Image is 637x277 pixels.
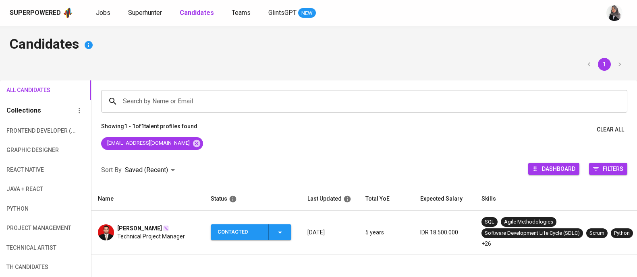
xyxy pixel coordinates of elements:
[96,9,110,16] span: Jobs
[420,228,469,236] p: IDR 18.500.000
[481,240,491,248] p: +26
[589,163,627,175] button: Filters
[180,9,214,16] b: Candidates
[598,58,611,71] button: page 1
[180,8,216,18] a: Candidates
[6,105,41,116] h6: Collections
[6,262,49,272] span: TH candidates
[6,223,49,233] span: Project Management
[414,187,475,211] th: Expected Salary
[614,230,630,237] div: Python
[359,187,414,211] th: Total YoE
[232,9,251,16] span: Teams
[606,5,622,21] img: sinta.windasari@glints.com
[6,165,49,175] span: React Native
[593,122,627,137] button: Clear All
[125,165,168,175] p: Saved (Recent)
[101,122,197,137] p: Showing of talent profiles found
[597,125,624,135] span: Clear All
[10,7,73,19] a: Superpoweredapp logo
[218,224,262,240] div: Contacted
[6,145,49,155] span: Graphic Designer
[10,35,627,55] h4: Candidates
[10,8,61,18] div: Superpowered
[268,8,316,18] a: GlintsGPT NEW
[62,7,73,19] img: app logo
[528,163,579,175] button: Dashboard
[211,224,291,240] button: Contacted
[268,9,297,16] span: GlintsGPT
[581,58,627,71] nav: pagination navigation
[124,123,135,129] b: 1 - 1
[6,126,49,136] span: Frontend Developer (...
[6,184,49,194] span: Java + React
[163,225,169,232] img: magic_wand.svg
[98,224,114,240] img: ce2d89d58b477709ef84c034e79023d8.jpg
[485,230,580,237] div: Software Development Life Cycle (SDLC)
[204,187,301,211] th: Status
[117,224,162,232] span: [PERSON_NAME]
[232,8,252,18] a: Teams
[128,9,162,16] span: Superhunter
[6,85,49,95] span: All Candidates
[101,137,203,150] div: [EMAIL_ADDRESS][DOMAIN_NAME]
[542,163,575,174] span: Dashboard
[117,232,185,240] span: Technical Project Manager
[589,230,604,237] div: Scrum
[101,140,195,147] span: [EMAIL_ADDRESS][DOMAIN_NAME]
[301,187,359,211] th: Last Updated
[125,163,178,178] div: Saved (Recent)
[307,228,353,236] p: [DATE]
[603,163,623,174] span: Filters
[128,8,164,18] a: Superhunter
[141,123,144,129] b: 1
[298,9,316,17] span: NEW
[96,8,112,18] a: Jobs
[6,204,49,214] span: python
[485,218,494,226] div: SQL
[101,165,122,175] p: Sort By
[365,228,407,236] p: 5 years
[91,187,204,211] th: Name
[6,243,49,253] span: technical artist
[504,218,553,226] div: Agile Methodologies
